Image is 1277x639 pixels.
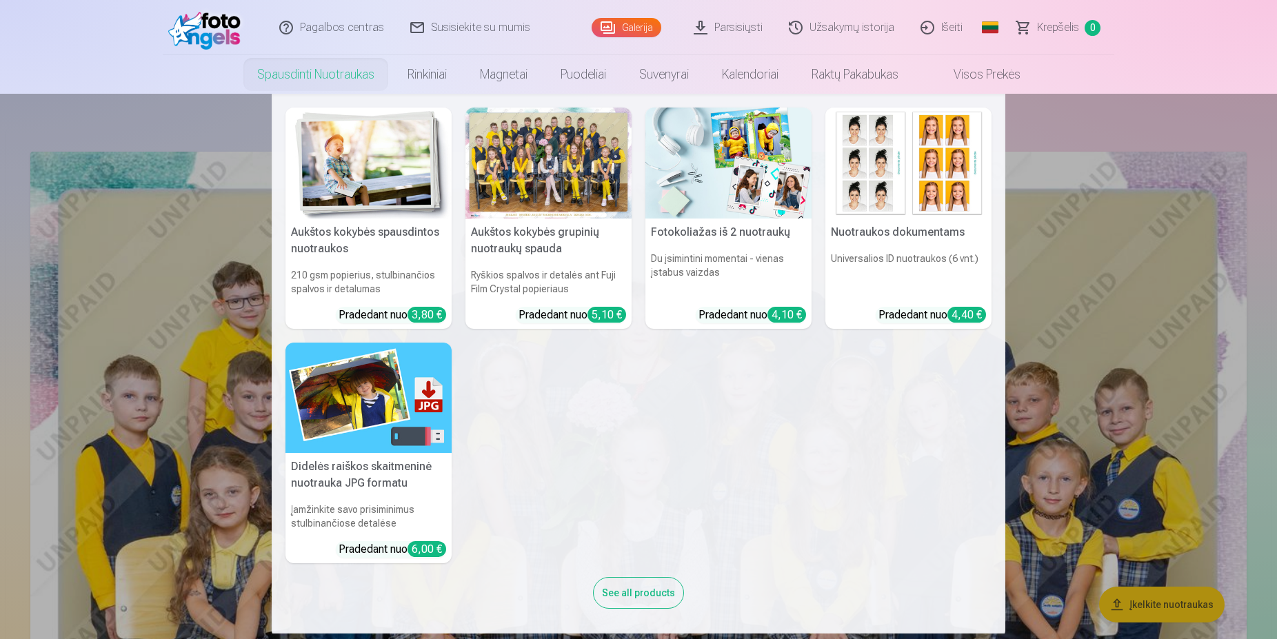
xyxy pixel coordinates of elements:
[698,307,806,323] div: Pradedant nuo
[408,307,446,323] div: 3,80 €
[241,55,391,94] a: Spausdinti nuotraukas
[1085,20,1100,36] span: 0
[285,219,452,263] h5: Aukštos kokybės spausdintos nuotraukos
[592,18,661,37] a: Galerija
[645,246,812,301] h6: Du įsimintini momentai - vienas įstabus vaizdas
[465,219,632,263] h5: Aukštos kokybės grupinių nuotraukų spauda
[285,343,452,454] img: Didelės raiškos skaitmeninė nuotrauka JPG formatu
[705,55,795,94] a: Kalendoriai
[1037,19,1079,36] span: Krepšelis
[285,497,452,536] h6: Įamžinkite savo prisiminimus stulbinančiose detalėse
[593,577,684,609] div: See all products
[408,541,446,557] div: 6,00 €
[519,307,626,323] div: Pradedant nuo
[587,307,626,323] div: 5,10 €
[285,263,452,301] h6: 210 gsm popierius, stulbinančios spalvos ir detalumas
[947,307,986,323] div: 4,40 €
[465,108,632,329] a: Aukštos kokybės grupinių nuotraukų spaudaRyškios spalvos ir detalės ant Fuji Film Crystal popieri...
[285,108,452,329] a: Aukštos kokybės spausdintos nuotraukos Aukštos kokybės spausdintos nuotraukos210 gsm popierius, s...
[645,219,812,246] h5: Fotokoliažas iš 2 nuotraukų
[168,6,248,50] img: /fa2
[767,307,806,323] div: 4,10 €
[339,541,446,558] div: Pradedant nuo
[339,307,446,323] div: Pradedant nuo
[593,585,684,599] a: See all products
[645,108,812,329] a: Fotokoliažas iš 2 nuotraukųFotokoliažas iš 2 nuotraukųDu įsimintini momentai - vienas įstabus vai...
[825,219,992,246] h5: Nuotraukos dokumentams
[463,55,544,94] a: Magnetai
[623,55,705,94] a: Suvenyrai
[825,246,992,301] h6: Universalios ID nuotraukos (6 vnt.)
[825,108,992,219] img: Nuotraukos dokumentams
[544,55,623,94] a: Puodeliai
[915,55,1037,94] a: Visos prekės
[645,108,812,219] img: Fotokoliažas iš 2 nuotraukų
[391,55,463,94] a: Rinkiniai
[878,307,986,323] div: Pradedant nuo
[285,343,452,564] a: Didelės raiškos skaitmeninė nuotrauka JPG formatuDidelės raiškos skaitmeninė nuotrauka JPG format...
[465,263,632,301] h6: Ryškios spalvos ir detalės ant Fuji Film Crystal popieriaus
[285,453,452,497] h5: Didelės raiškos skaitmeninė nuotrauka JPG formatu
[795,55,915,94] a: Raktų pakabukas
[825,108,992,329] a: Nuotraukos dokumentamsNuotraukos dokumentamsUniversalios ID nuotraukos (6 vnt.)Pradedant nuo4,40 €
[285,108,452,219] img: Aukštos kokybės spausdintos nuotraukos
